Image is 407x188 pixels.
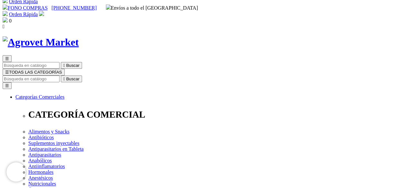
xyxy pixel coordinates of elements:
[5,56,9,61] span: ☰
[3,69,65,76] button: ☰TODAS LAS CATEGORÍAS
[106,4,111,10] img: delivery-truck.svg
[61,62,82,69] button:  Buscar
[39,12,44,17] a: Acceda a su cuenta de cliente
[28,175,53,181] a: Anestésicos
[66,76,79,81] span: Buscar
[28,158,52,163] a: Anabólicos
[3,36,79,48] img: Agrovet Market
[28,181,56,186] a: Nutricionales
[28,140,79,146] a: Suplementos inyectables
[5,70,9,75] span: ☰
[28,152,61,157] a: Antiparasitarios
[66,63,79,68] span: Buscar
[63,76,65,81] i: 
[15,94,64,100] a: Categorías Comerciales
[28,135,54,140] a: Antibióticos
[28,146,84,152] a: Antiparasitarios en Tableta
[3,11,8,16] img: shopping-cart.svg
[3,76,60,82] input: Buscar
[106,5,198,11] span: Envíos a todo el [GEOGRAPHIC_DATA]
[3,4,8,10] img: phone.svg
[3,24,5,29] i: 
[39,11,44,16] img: user.svg
[3,82,12,89] button: ☰
[3,62,60,69] input: Buscar
[6,162,26,182] iframe: Brevo live chat
[28,169,53,175] a: Hormonales
[51,5,97,11] a: [PHONE_NUMBER]
[3,55,12,62] button: ☰
[9,12,38,17] a: Orden Rápida
[63,63,65,68] i: 
[61,76,82,82] button:  Buscar
[28,129,69,134] a: Alimentos y Snacks
[28,109,404,120] p: CATEGORÍA COMERCIAL
[3,17,8,22] img: shopping-bag.svg
[28,164,65,169] a: Antiinflamatorios
[9,18,12,23] span: 0
[3,5,48,11] a: FONO COMPRAS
